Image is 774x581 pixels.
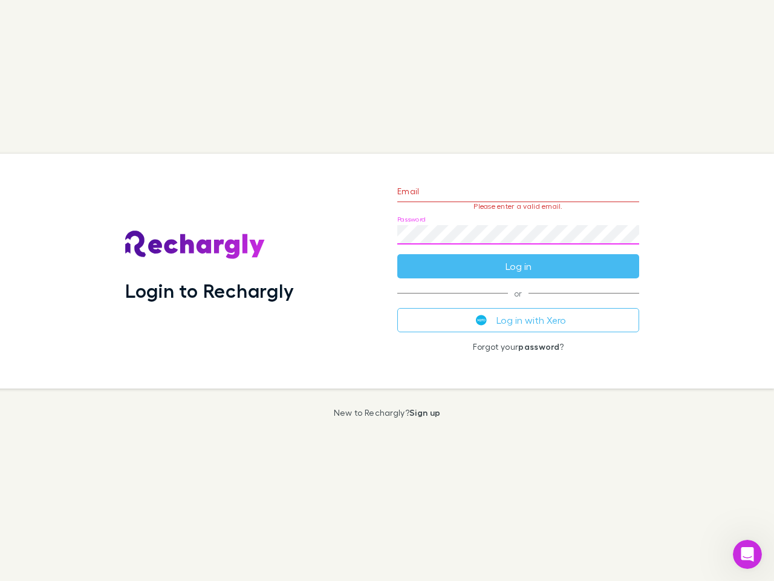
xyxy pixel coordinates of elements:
[518,341,559,352] a: password
[397,254,639,278] button: Log in
[397,215,426,224] label: Password
[476,315,487,326] img: Xero's logo
[397,342,639,352] p: Forgot your ?
[125,279,294,302] h1: Login to Rechargly
[409,407,440,418] a: Sign up
[397,308,639,332] button: Log in with Xero
[125,231,265,260] img: Rechargly's Logo
[334,408,441,418] p: New to Rechargly?
[733,540,762,569] iframe: Intercom live chat
[397,202,639,211] p: Please enter a valid email.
